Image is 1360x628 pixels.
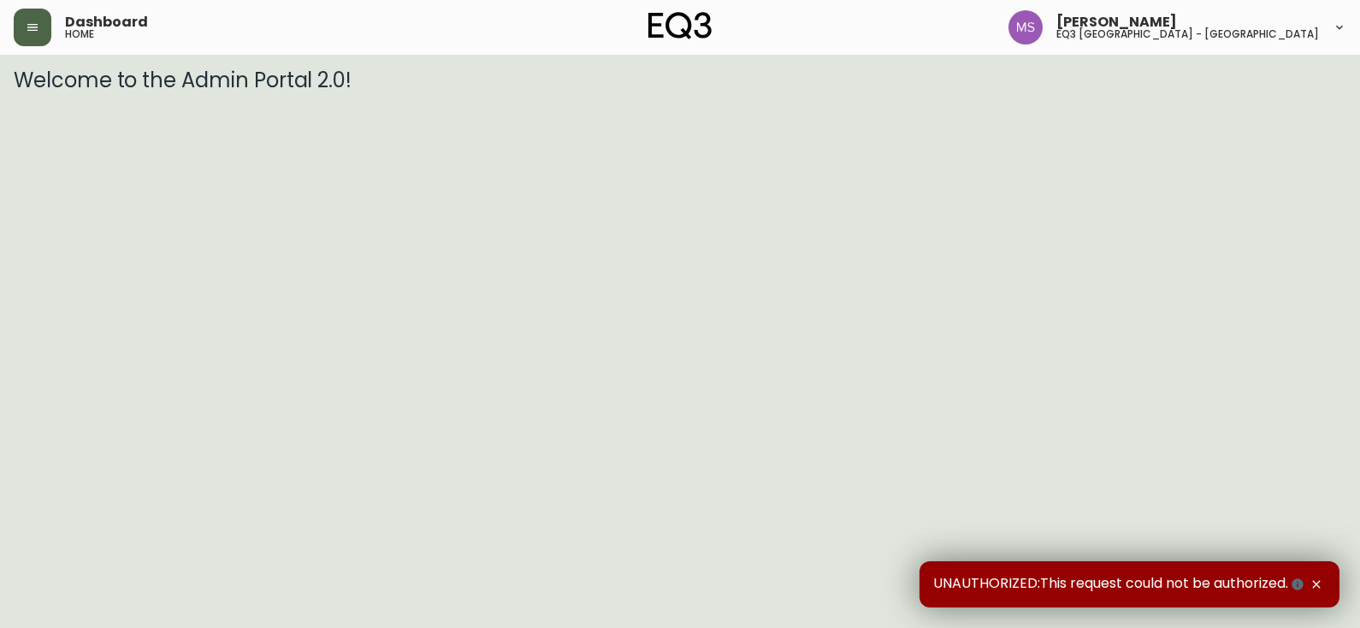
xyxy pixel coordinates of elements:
[933,575,1307,594] span: UNAUTHORIZED:This request could not be authorized.
[648,12,712,39] img: logo
[14,68,1346,92] h3: Welcome to the Admin Portal 2.0!
[65,15,148,29] span: Dashboard
[1056,29,1319,39] h5: eq3 [GEOGRAPHIC_DATA] - [GEOGRAPHIC_DATA]
[1056,15,1177,29] span: [PERSON_NAME]
[65,29,94,39] h5: home
[1008,10,1043,44] img: 1b6e43211f6f3cc0b0729c9049b8e7af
